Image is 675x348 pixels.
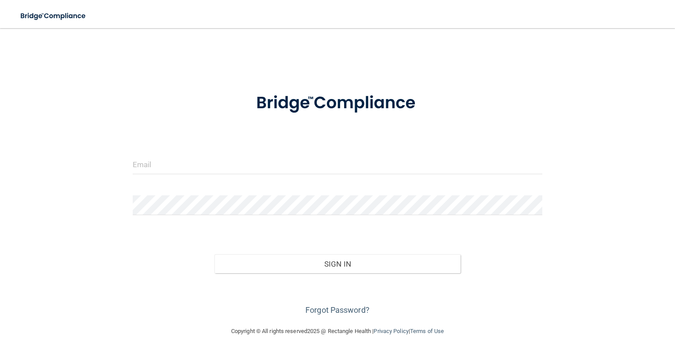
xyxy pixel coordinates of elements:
[410,328,444,334] a: Terms of Use
[239,81,437,125] img: bridge_compliance_login_screen.278c3ca4.svg
[374,328,408,334] a: Privacy Policy
[177,317,498,345] div: Copyright © All rights reserved 2025 @ Rectangle Health | |
[13,7,94,25] img: bridge_compliance_login_screen.278c3ca4.svg
[214,254,460,274] button: Sign In
[305,305,370,315] a: Forgot Password?
[133,154,542,174] input: Email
